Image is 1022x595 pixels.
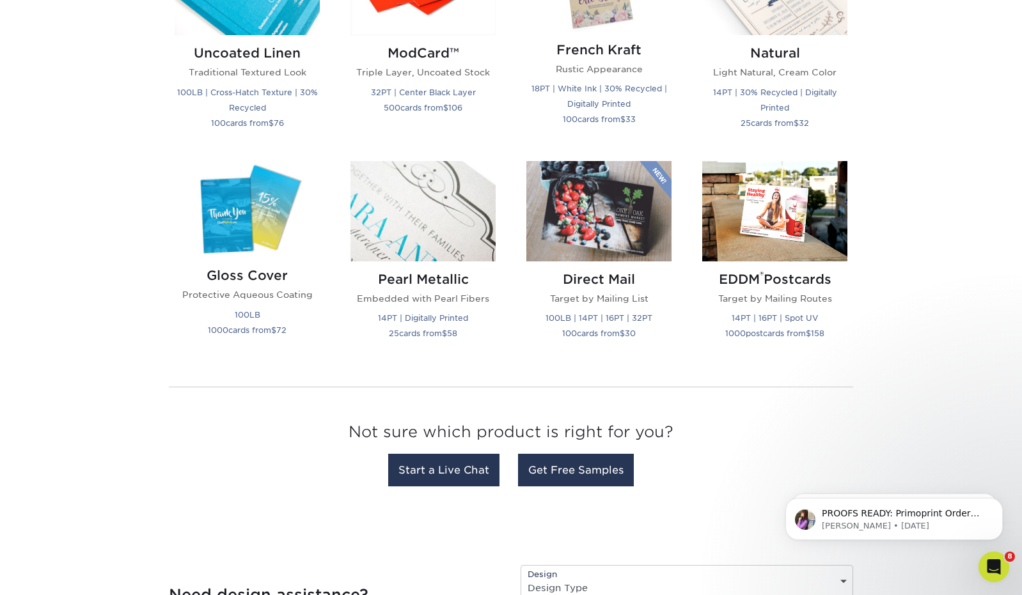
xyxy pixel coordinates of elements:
[384,103,462,112] small: cards from
[563,114,578,124] span: 100
[175,45,320,61] h2: Uncoated Linen
[526,272,672,287] h2: Direct Mail
[378,313,468,323] small: 14PT | Digitally Printed
[175,288,320,301] p: Protective Aqueous Coating
[546,313,652,323] small: 100LB | 14PT | 16PT | 32PT
[350,66,496,79] p: Triple Layer, Uncoated Stock
[1005,552,1015,562] span: 8
[526,161,672,261] img: Direct Mail Postcards
[274,118,284,128] span: 76
[625,114,636,124] span: 33
[794,118,799,128] span: $
[447,328,457,338] span: 58
[175,161,320,258] img: Gloss Cover Postcards
[799,118,809,128] span: 32
[371,88,476,97] small: 32PT | Center Black Layer
[350,161,496,261] img: Pearl Metallic Postcards
[526,63,672,75] p: Rustic Appearance
[169,413,853,457] h3: Not sure which product is right for you?
[702,161,847,361] a: Velvet w/ Raised Foil Postcards EDDM®Postcards Target by Mailing Routes 14PT | 16PT | Spot UV 100...
[562,328,577,338] span: 100
[211,118,284,128] small: cards from
[350,272,496,287] h2: Pearl Metallic
[620,114,625,124] span: $
[563,114,636,124] small: cards from
[389,328,457,338] small: cards from
[526,161,672,361] a: Direct Mail Postcards Direct Mail Target by Mailing List 100LB | 14PT | 16PT | 32PT 100cards from$30
[388,454,499,486] a: Start a Live Chat
[211,118,226,128] span: 100
[175,66,320,79] p: Traditional Textured Look
[640,161,672,199] img: New Product
[702,45,847,61] h2: Natural
[350,45,496,61] h2: ModCard™
[702,272,847,287] h2: EDDM Postcards
[725,328,824,338] small: postcards from
[811,328,824,338] span: 158
[702,292,847,305] p: Target by Mailing Routes
[766,471,1022,560] iframe: Intercom notifications message
[702,161,847,261] img: Velvet w/ Raised Foil Postcards
[526,42,672,58] h2: French Kraft
[443,103,448,112] span: $
[732,313,818,323] small: 14PT | 16PT | Spot UV
[350,292,496,305] p: Embedded with Pearl Fibers
[702,66,847,79] p: Light Natural, Cream Color
[276,325,287,335] span: 72
[175,268,320,283] h2: Gloss Cover
[384,103,400,112] span: 500
[235,310,260,320] small: 100LB
[531,84,667,109] small: 18PT | White Ink | 30% Recycled | Digitally Printed
[562,328,636,338] small: cards from
[177,88,318,112] small: 100LB | Cross-Hatch Texture | 30% Recycled
[806,328,811,338] span: $
[713,88,837,112] small: 14PT | 30% Recycled | Digitally Printed
[271,325,276,335] span: $
[442,328,447,338] span: $
[620,328,625,338] span: $
[625,328,636,338] span: 30
[208,325,228,335] span: 1000
[741,118,751,128] span: 25
[725,328,746,338] span: 1000
[526,292,672,305] p: Target by Mailing List
[208,325,287,335] small: cards from
[741,118,809,128] small: cards from
[389,328,399,338] span: 25
[175,161,320,361] a: Gloss Cover Postcards Gloss Cover Protective Aqueous Coating 100LB 1000cards from$72
[979,552,1009,582] iframe: Intercom live chat
[448,103,462,112] span: 106
[518,454,634,486] a: Get Free Samples
[760,270,764,281] sup: ®
[269,118,274,128] span: $
[350,161,496,361] a: Pearl Metallic Postcards Pearl Metallic Embedded with Pearl Fibers 14PT | Digitally Printed 25car...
